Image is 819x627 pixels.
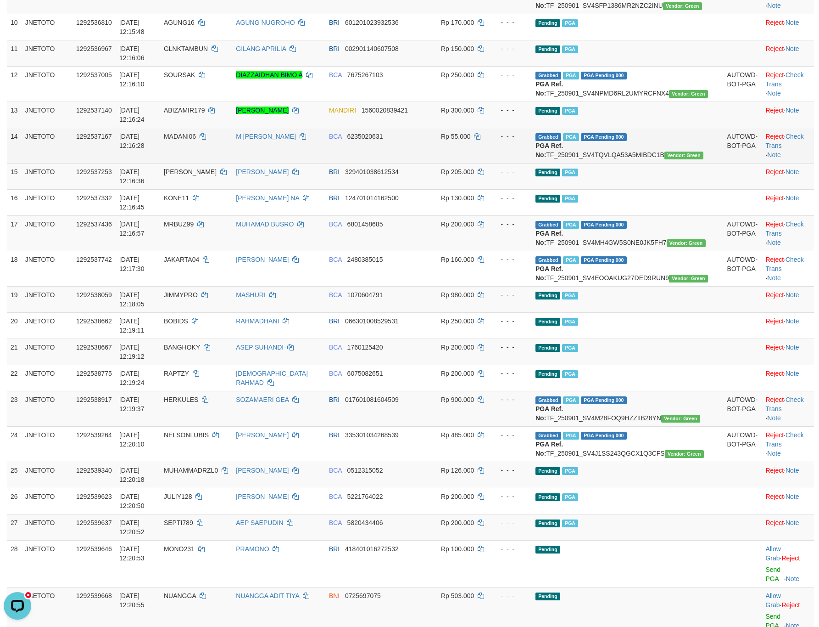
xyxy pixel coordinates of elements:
[532,66,724,102] td: TF_250901_SV4NPMD6RL2UMYRCFNX4
[765,317,784,325] a: Reject
[535,318,560,326] span: Pending
[441,168,474,175] span: Rp 205.000
[664,152,703,159] span: Vendor URL: https://service4.1velocity.biz
[765,19,784,26] a: Reject
[22,251,72,286] td: JNETOTO
[535,45,560,53] span: Pending
[329,317,340,325] span: BRI
[765,256,784,263] a: Reject
[765,431,784,439] a: Reject
[441,19,474,26] span: Rp 170.000
[493,290,528,299] div: - - -
[164,45,208,52] span: GLNKTAMBUN
[7,488,22,514] td: 26
[765,592,780,609] a: Allow Grab
[786,45,799,52] a: Note
[581,256,627,264] span: PGA Pending
[236,317,279,325] a: RAHMADHANI
[535,72,561,79] span: Grabbed
[119,344,145,360] span: [DATE] 12:19:12
[762,426,814,462] td: · ·
[669,275,708,282] span: Vendor URL: https://service4.1velocity.biz
[76,370,112,377] span: 1292538775
[329,107,356,114] span: MANDIRI
[563,133,579,141] span: Marked by auofahmi
[76,431,112,439] span: 1292539264
[762,102,814,128] td: ·
[345,45,399,52] span: Copy 002901140607508 to clipboard
[532,128,724,163] td: TF_250901_SV4TQVLQA53A5MIBDC1B
[164,431,209,439] span: NELSONLUBIS
[762,339,814,365] td: ·
[76,45,112,52] span: 1292536967
[22,215,72,251] td: JNETOTO
[76,220,112,228] span: 1292537436
[724,426,762,462] td: AUTOWD-BOT-PGA
[76,71,112,79] span: 1292537005
[441,220,474,228] span: Rp 200.000
[119,317,145,334] span: [DATE] 12:19:11
[493,220,528,229] div: - - -
[535,432,561,440] span: Grabbed
[22,40,72,66] td: JNETOTO
[441,467,474,474] span: Rp 126.000
[532,251,724,286] td: TF_250901_SV4EOOAKUG27DED9RUN9
[329,168,340,175] span: BRI
[22,312,72,339] td: JNETOTO
[164,317,188,325] span: BOBIDS
[329,344,342,351] span: BCA
[767,414,781,422] a: Note
[562,370,578,378] span: Marked by auofahmi
[236,370,308,386] a: [DEMOGRAPHIC_DATA] RAHMAD
[781,554,800,562] a: Reject
[164,256,199,263] span: JAKARTA04
[767,2,781,9] a: Note
[535,230,563,246] b: PGA Ref. No:
[76,256,112,263] span: 1292537742
[329,467,342,474] span: BCA
[762,40,814,66] td: ·
[765,566,780,582] a: Send PGA
[535,292,560,299] span: Pending
[7,312,22,339] td: 20
[562,292,578,299] span: Marked by auofahmi
[236,291,266,299] a: MASHURI
[7,215,22,251] td: 17
[347,291,383,299] span: Copy 1070604791 to clipboard
[119,19,145,35] span: [DATE] 12:15:48
[22,163,72,189] td: JNETOTO
[535,396,561,404] span: Grabbed
[762,66,814,102] td: · ·
[563,256,579,264] span: Marked by auofahmi
[765,545,780,562] a: Allow Grab
[493,343,528,352] div: - - -
[7,163,22,189] td: 15
[22,189,72,215] td: JNETOTO
[329,71,342,79] span: BCA
[329,291,342,299] span: BCA
[581,432,627,440] span: PGA Pending
[329,45,340,52] span: BRI
[236,168,289,175] a: [PERSON_NAME]
[441,370,474,377] span: Rp 200.000
[236,344,284,351] a: ASEP SUHANDI
[119,107,145,123] span: [DATE] 12:16:24
[236,19,295,26] a: AGUNG NUGROHO
[7,365,22,391] td: 22
[493,466,528,475] div: - - -
[441,107,474,114] span: Rp 300.000
[493,193,528,203] div: - - -
[765,467,784,474] a: Reject
[164,396,198,403] span: HERKULES
[535,169,560,176] span: Pending
[347,71,383,79] span: Copy 7675267103 to clipboard
[347,133,383,140] span: Copy 6235020631 to clipboard
[347,220,383,228] span: Copy 6801458685 to clipboard
[563,432,579,440] span: Marked by auowiliam
[535,19,560,27] span: Pending
[562,169,578,176] span: Marked by auowiliam
[164,467,218,474] span: MUHAMMADRZL0
[345,194,399,202] span: Copy 124701014162500 to clipboard
[441,194,474,202] span: Rp 130.000
[535,467,560,475] span: Pending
